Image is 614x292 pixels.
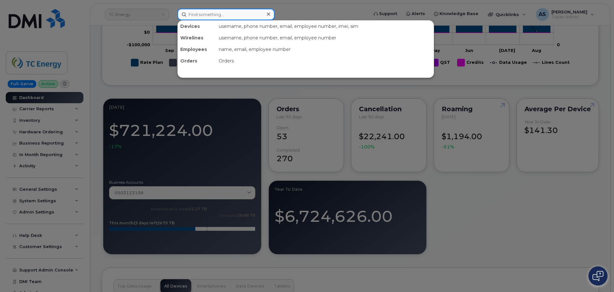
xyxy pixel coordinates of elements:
[216,21,434,32] div: username, phone number, email, employee number, imei, sim
[178,44,216,55] div: Employees
[178,32,216,44] div: Wirelines
[216,44,434,55] div: name, email, employee number
[593,271,603,281] img: Open chat
[178,55,216,67] div: Orders
[216,55,434,67] div: Orders
[216,32,434,44] div: username, phone number, email, employee number
[177,9,275,20] input: Find something...
[178,21,216,32] div: Devices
